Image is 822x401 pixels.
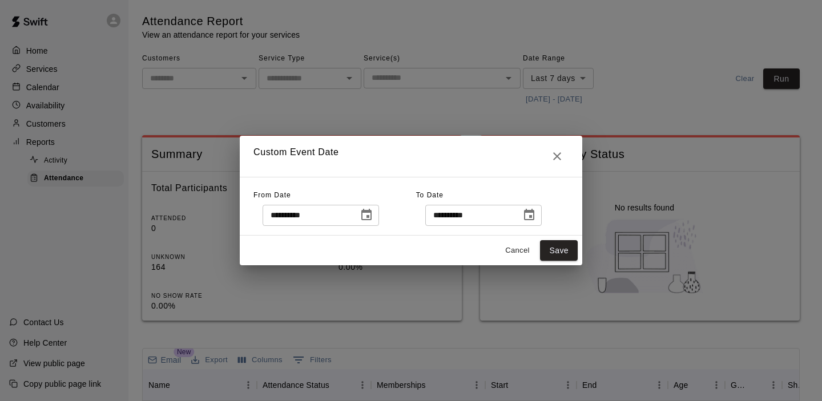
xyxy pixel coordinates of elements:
[518,204,541,226] button: Choose date, selected date is Oct 10, 2025
[355,204,378,226] button: Choose date, selected date is Oct 3, 2025
[253,191,291,199] span: From Date
[499,242,535,260] button: Cancel
[540,240,578,261] button: Save
[416,191,444,199] span: To Date
[240,136,582,177] h2: Custom Event Date
[546,145,569,168] button: Close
